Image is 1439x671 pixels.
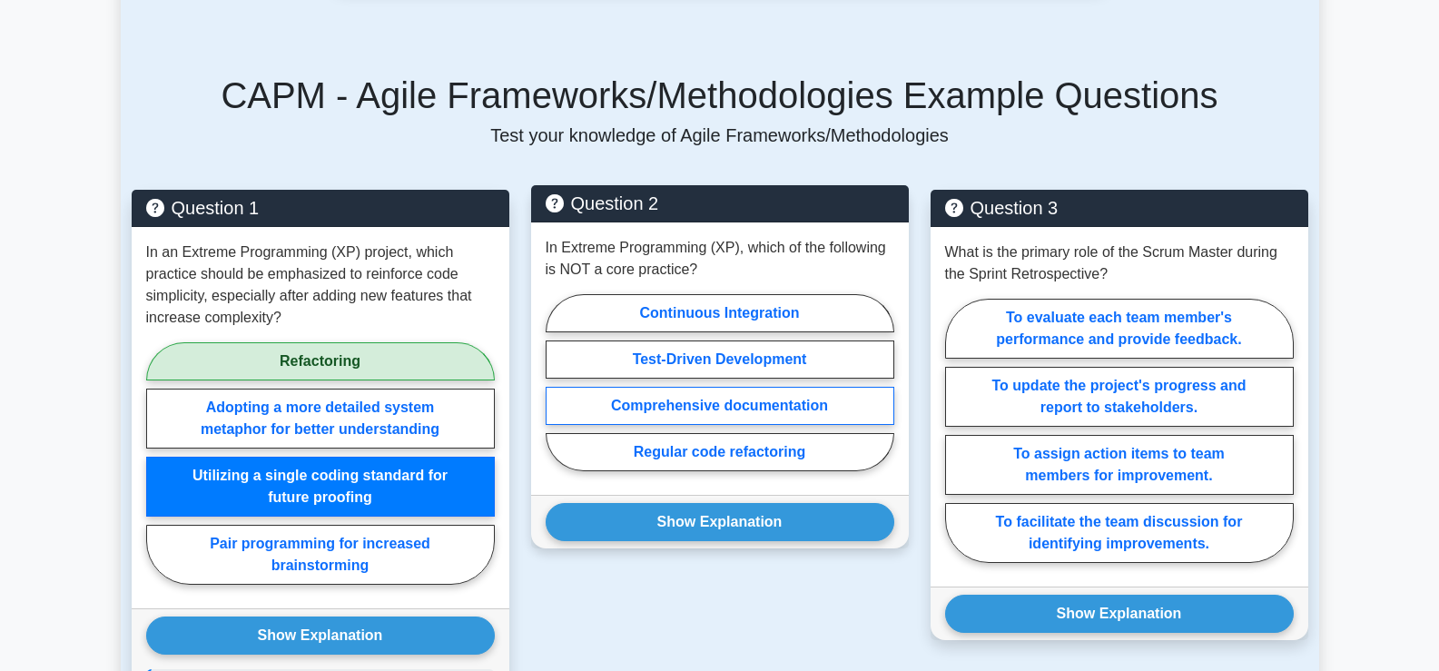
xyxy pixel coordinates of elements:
h5: CAPM - Agile Frameworks/Methodologies Example Questions [132,74,1308,117]
label: Test-Driven Development [546,340,894,379]
label: Comprehensive documentation [546,387,894,425]
h5: Question 3 [945,197,1294,219]
label: Pair programming for increased brainstorming [146,525,495,585]
label: To evaluate each team member's performance and provide feedback. [945,299,1294,359]
h5: Question 2 [546,192,894,214]
label: To assign action items to team members for improvement. [945,435,1294,495]
label: Utilizing a single coding standard for future proofing [146,457,495,517]
p: In an Extreme Programming (XP) project, which practice should be emphasized to reinforce code sim... [146,242,495,329]
button: Show Explanation [546,503,894,541]
label: To update the project's progress and report to stakeholders. [945,367,1294,427]
p: In Extreme Programming (XP), which of the following is NOT a core practice? [546,237,894,281]
label: Regular code refactoring [546,433,894,471]
button: Show Explanation [945,595,1294,633]
label: Refactoring [146,342,495,380]
label: To facilitate the team discussion for identifying improvements. [945,503,1294,563]
label: Continuous Integration [546,294,894,332]
label: Adopting a more detailed system metaphor for better understanding [146,389,495,449]
button: Show Explanation [146,617,495,655]
p: What is the primary role of the Scrum Master during the Sprint Retrospective? [945,242,1294,285]
p: Test your knowledge of Agile Frameworks/Methodologies [132,124,1308,146]
h5: Question 1 [146,197,495,219]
